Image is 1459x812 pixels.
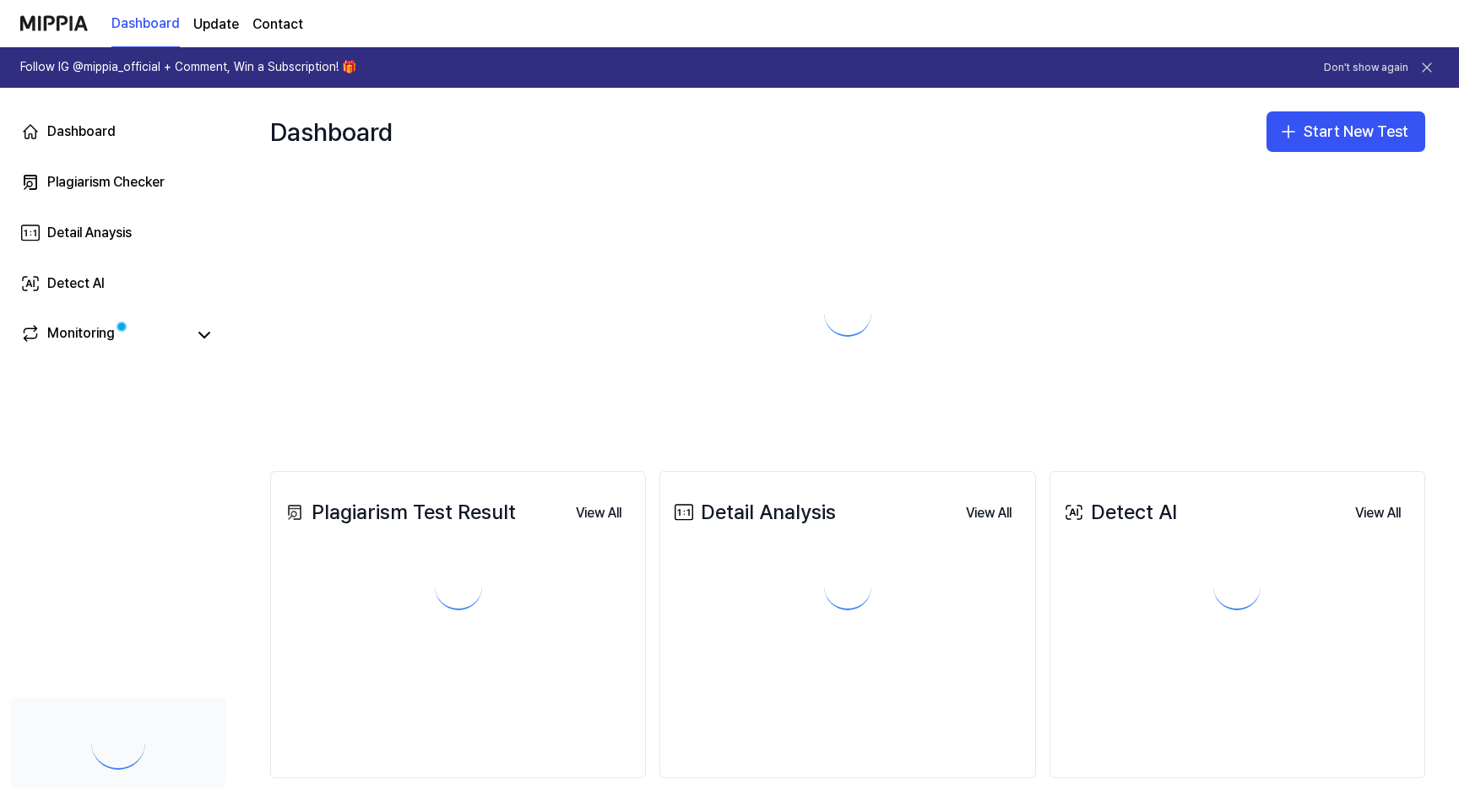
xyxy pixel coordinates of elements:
[20,323,186,347] a: Monitoring
[270,105,393,159] div: Dashboard
[670,496,836,528] div: Detail Analysis
[47,172,165,192] div: Plagiarism Checker
[952,495,1025,530] a: View All
[47,323,115,347] div: Monitoring
[562,496,635,530] button: View All
[1324,61,1408,75] button: Don't show again
[111,1,180,47] a: Dashboard
[193,14,239,35] a: Update
[281,496,516,528] div: Plagiarism Test Result
[252,14,303,35] a: Contact
[10,263,226,304] a: Detect AI
[10,111,226,152] a: Dashboard
[952,496,1025,530] button: View All
[1342,496,1414,530] button: View All
[10,162,226,203] a: Plagiarism Checker
[562,495,635,530] a: View All
[1266,111,1425,152] button: Start New Test
[1342,495,1414,530] a: View All
[47,122,116,142] div: Dashboard
[47,273,105,294] div: Detect AI
[47,223,132,243] div: Detail Anaysis
[20,59,356,76] h1: Follow IG @mippia_official + Comment, Win a Subscription! 🎁
[1060,496,1177,528] div: Detect AI
[10,213,226,253] a: Detail Anaysis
